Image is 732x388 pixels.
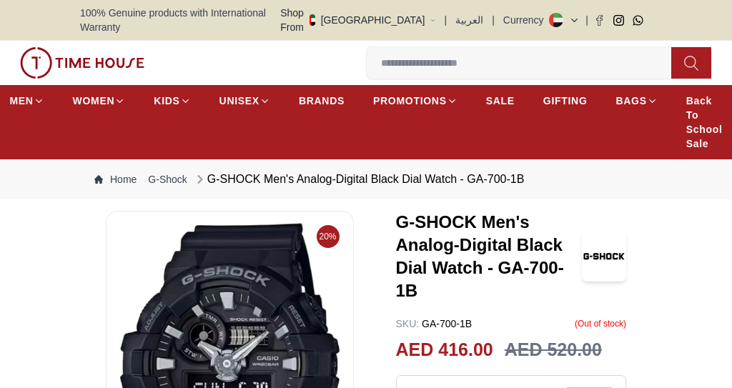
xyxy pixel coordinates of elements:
[575,317,626,331] p: ( Out of stock )
[492,13,495,27] span: |
[20,47,144,79] img: ...
[299,88,345,114] a: BRANDS
[193,171,525,188] div: G-SHOCK Men's Analog-Digital Black Dial Watch - GA-700-1B
[396,211,583,302] h3: G-SHOCK Men's Analog-Digital Black Dial Watch - GA-700-1B
[148,172,187,186] a: G-Shock
[616,94,647,108] span: BAGS
[73,88,126,114] a: WOMEN
[73,94,115,108] span: WOMEN
[503,13,550,27] div: Currency
[9,94,33,108] span: MEN
[686,88,723,156] a: Back To School Sale
[154,88,190,114] a: KIDS
[299,94,345,108] span: BRANDS
[396,318,420,329] span: SKU :
[543,94,588,108] span: GIFTING
[219,88,270,114] a: UNISEX
[317,225,340,248] span: 20%
[373,94,447,108] span: PROMOTIONS
[455,13,483,27] button: العربية
[154,94,179,108] span: KIDS
[594,15,605,26] a: Facebook
[616,88,658,114] a: BAGS
[396,337,493,364] h2: AED 416.00
[686,94,723,151] span: Back To School Sale
[633,15,643,26] a: Whatsapp
[486,94,515,108] span: SALE
[280,6,435,34] button: Shop From[GEOGRAPHIC_DATA]
[396,317,473,331] p: GA-700-1B
[9,88,44,114] a: MEN
[80,6,280,34] span: 100% Genuine products with International Warranty
[505,337,602,364] h3: AED 520.00
[219,94,259,108] span: UNISEX
[585,13,588,27] span: |
[94,172,137,186] a: Home
[582,232,626,282] img: G-SHOCK Men's Analog-Digital Black Dial Watch - GA-700-1B
[445,13,447,27] span: |
[80,159,652,199] nav: Breadcrumb
[486,88,515,114] a: SALE
[373,88,457,114] a: PROMOTIONS
[613,15,624,26] a: Instagram
[543,88,588,114] a: GIFTING
[310,14,315,26] img: United Arab Emirates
